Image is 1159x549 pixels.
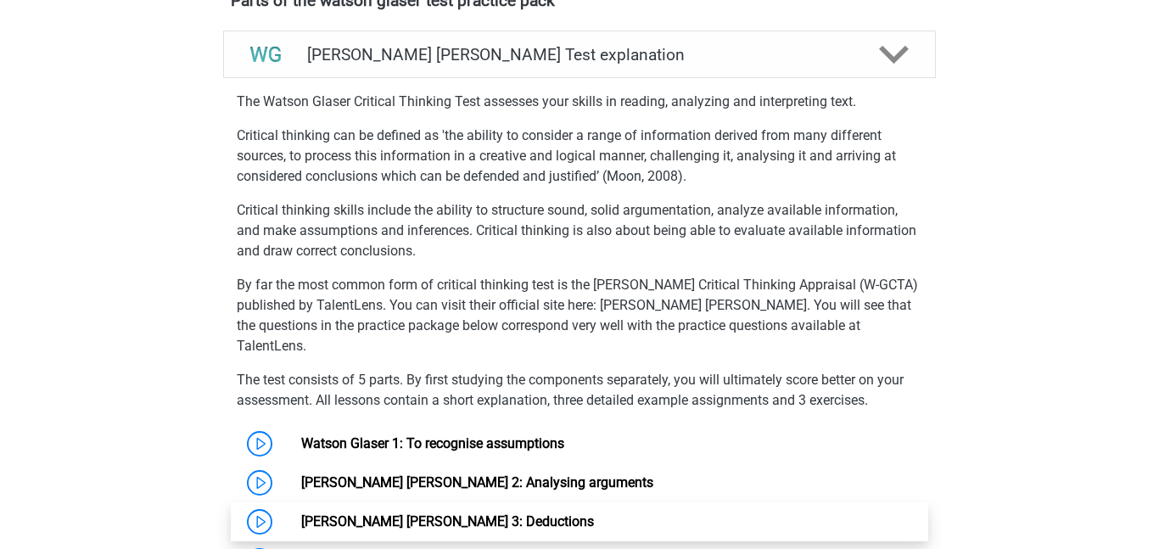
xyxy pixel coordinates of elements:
[301,474,653,490] a: [PERSON_NAME] [PERSON_NAME] 2: Analysing arguments
[237,200,922,261] p: Critical thinking skills include the ability to structure sound, solid argumentation, analyze ava...
[237,126,922,187] p: Critical thinking can be defined as 'the ability to consider a range of information derived from ...
[301,435,564,451] a: Watson Glaser 1: To recognise assumptions
[237,370,922,411] p: The test consists of 5 parts. By first studying the components separately, you will ultimately sc...
[244,33,288,76] img: watson glaser test explanations
[307,45,852,64] h4: [PERSON_NAME] [PERSON_NAME] Test explanation
[237,92,922,112] p: The Watson Glaser Critical Thinking Test assesses your skills in reading, analyzing and interpret...
[301,513,594,529] a: [PERSON_NAME] [PERSON_NAME] 3: Deductions
[237,275,922,356] p: By far the most common form of critical thinking test is the [PERSON_NAME] Critical Thinking Appr...
[216,31,943,78] a: explanations [PERSON_NAME] [PERSON_NAME] Test explanation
